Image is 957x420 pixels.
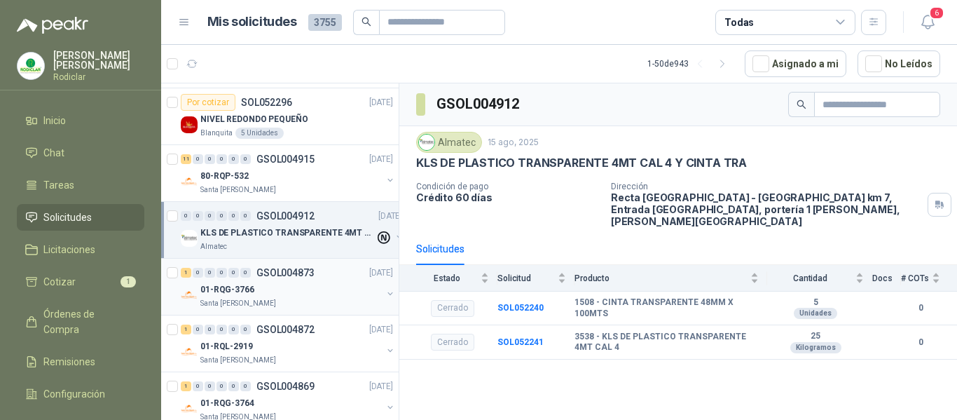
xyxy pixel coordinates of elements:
[181,211,191,221] div: 0
[43,274,76,290] span: Cotizar
[497,337,544,347] b: SOL052241
[574,297,759,319] b: 1508 - CINTA TRANSPARENTE 48MM X 100MTS
[497,265,574,291] th: Solicitud
[43,113,66,128] span: Inicio
[228,268,239,278] div: 0
[216,268,227,278] div: 0
[205,325,215,334] div: 0
[611,191,922,227] p: Recta [GEOGRAPHIC_DATA] - [GEOGRAPHIC_DATA] km 7, Entrada [GEOGRAPHIC_DATA], portería 1 [PERSON_N...
[369,380,393,393] p: [DATE]
[17,204,144,231] a: Solicitudes
[240,268,251,278] div: 0
[216,381,227,391] div: 0
[497,303,544,313] a: SOL052240
[256,154,315,164] p: GSOL004915
[200,170,249,183] p: 80-RQP-532
[207,12,297,32] h1: Mis solicitudes
[43,145,64,161] span: Chat
[18,53,44,79] img: Company Logo
[205,381,215,391] div: 0
[200,226,375,240] p: KLS DE PLASTICO TRANSPARENTE 4MT CAL 4 Y CINTA TRA
[574,273,748,283] span: Producto
[369,266,393,280] p: [DATE]
[181,94,235,111] div: Por cotizar
[181,151,396,196] a: 11 0 0 0 0 0 GSOL004915[DATE] Company Logo80-RQP-532Santa [PERSON_NAME]
[369,96,393,109] p: [DATE]
[858,50,940,77] button: No Leídos
[308,14,342,31] span: 3755
[181,268,191,278] div: 1
[200,340,253,353] p: 01-RQL-2919
[235,128,284,139] div: 5 Unidades
[901,265,957,291] th: # COTs
[416,132,482,153] div: Almatec
[228,381,239,391] div: 0
[416,273,478,283] span: Estado
[574,332,759,353] b: 3538 - KLS DE PLASTICO TRANSPARENTE 4MT CAL 4
[200,113,308,126] p: NIVEL REDONDO PEQUEÑO
[240,381,251,391] div: 0
[181,154,191,164] div: 11
[43,386,105,402] span: Configuración
[216,325,227,334] div: 0
[193,268,203,278] div: 0
[767,297,864,309] b: 5
[17,269,144,295] a: Cotizar1
[181,264,396,309] a: 1 0 0 0 0 0 GSOL004873[DATE] Company Logo01-RQG-3766Santa [PERSON_NAME]
[193,154,203,164] div: 0
[181,325,191,334] div: 1
[497,273,555,283] span: Solicitud
[193,381,203,391] div: 0
[181,381,191,391] div: 1
[17,236,144,263] a: Licitaciones
[181,400,198,417] img: Company Logo
[43,210,92,225] span: Solicitudes
[200,128,233,139] p: Blanquita
[205,154,215,164] div: 0
[200,283,254,297] p: 01-RQG-3766
[240,211,251,221] div: 0
[767,331,864,342] b: 25
[256,325,315,334] p: GSOL004872
[200,298,276,309] p: Santa [PERSON_NAME]
[193,325,203,334] div: 0
[431,300,474,317] div: Cerrado
[181,344,198,360] img: Company Logo
[369,323,393,337] p: [DATE]
[241,97,292,107] p: SOL052296
[216,154,227,164] div: 0
[419,135,434,150] img: Company Logo
[647,53,734,75] div: 1 - 50 de 943
[369,153,393,166] p: [DATE]
[611,182,922,191] p: Dirección
[436,93,521,115] h3: GSOL004912
[200,184,276,196] p: Santa [PERSON_NAME]
[228,154,239,164] div: 0
[181,173,198,190] img: Company Logo
[915,10,940,35] button: 6
[181,208,405,252] a: 0 0 0 0 0 0 GSOL004912[DATE] Company LogoKLS DE PLASTICO TRANSPARENTE 4MT CAL 4 Y CINTA TRAAlmatec
[161,88,399,145] a: Por cotizarSOL052296[DATE] Company LogoNIVEL REDONDO PEQUEÑOBlanquita5 Unidades
[17,381,144,407] a: Configuración
[17,348,144,375] a: Remisiones
[790,342,841,353] div: Kilogramos
[767,265,872,291] th: Cantidad
[200,355,276,366] p: Santa [PERSON_NAME]
[216,211,227,221] div: 0
[17,17,88,34] img: Logo peakr
[399,265,497,291] th: Estado
[43,242,95,257] span: Licitaciones
[929,6,944,20] span: 6
[228,325,239,334] div: 0
[431,334,474,351] div: Cerrado
[416,156,747,170] p: KLS DE PLASTICO TRANSPARENTE 4MT CAL 4 Y CINTA TRA
[488,136,539,149] p: 15 ago, 2025
[724,15,754,30] div: Todas
[901,336,940,349] b: 0
[200,397,254,410] p: 01-RQG-3764
[362,17,371,27] span: search
[17,172,144,198] a: Tareas
[416,182,600,191] p: Condición de pago
[872,265,901,291] th: Docs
